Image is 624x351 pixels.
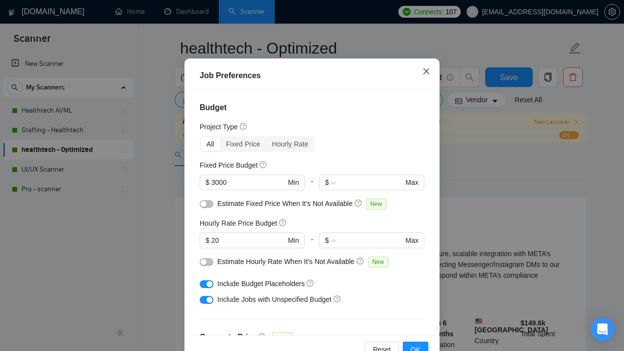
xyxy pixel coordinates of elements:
[217,258,355,265] span: Estimate Hourly Rate When It’s Not Available
[201,137,220,151] div: All
[200,331,257,343] h4: Connects Price
[366,199,386,209] span: New
[406,177,418,188] span: Max
[288,235,299,246] span: Min
[220,137,266,151] div: Fixed Price
[591,318,614,341] div: Open Intercom Messenger
[305,175,319,198] div: -
[206,235,209,246] span: $
[266,137,314,151] div: Hourly Rate
[307,279,314,287] span: question-circle
[288,177,299,188] span: Min
[355,199,363,207] span: question-circle
[200,160,258,171] h5: Fixed Price Budget
[260,161,267,169] span: question-circle
[413,58,440,85] button: Close
[368,257,388,267] span: New
[331,235,403,246] input: ∞
[211,177,286,188] input: 0
[305,233,319,256] div: -
[279,219,287,227] span: question-circle
[200,121,238,132] h5: Project Type
[200,218,277,229] h5: Hourly Rate Price Budget
[200,102,424,114] h4: Budget
[357,257,364,265] span: question-circle
[217,200,353,207] span: Estimate Fixed Price When It’s Not Available
[240,122,248,130] span: question-circle
[406,235,418,246] span: Max
[272,332,292,343] span: New
[325,177,329,188] span: $
[217,280,305,288] span: Include Budget Placeholders
[217,295,332,303] span: Include Jobs with Unspecified Budget
[206,177,209,188] span: $
[259,333,266,341] span: question-circle
[422,67,430,75] span: close
[334,295,341,303] span: question-circle
[200,70,424,82] div: Job Preferences
[211,235,286,246] input: 0
[331,177,403,188] input: ∞
[325,235,329,246] span: $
